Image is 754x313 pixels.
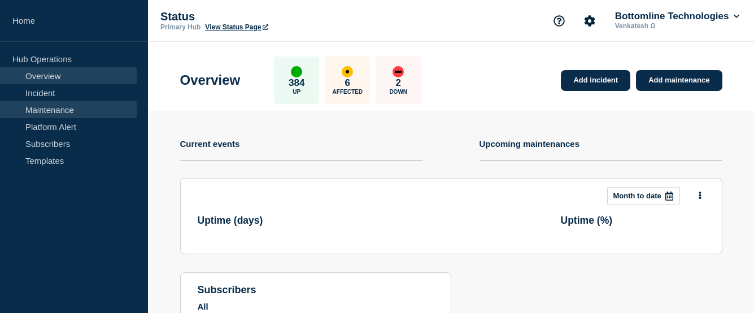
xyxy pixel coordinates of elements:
[480,139,580,149] h4: Upcoming maintenances
[293,89,300,95] p: Up
[180,72,241,88] h1: Overview
[561,215,613,227] h3: Uptime ( % )
[198,215,263,227] h3: Uptime ( days )
[561,70,630,91] a: Add incident
[636,70,722,91] a: Add maintenance
[393,66,404,77] div: down
[547,9,571,33] button: Support
[289,77,304,89] p: 384
[180,139,240,149] h4: Current events
[578,9,602,33] button: Account settings
[160,10,386,23] p: Status
[205,23,268,31] a: View Status Page
[345,77,350,89] p: 6
[396,77,401,89] p: 2
[291,66,302,77] div: up
[389,89,407,95] p: Down
[160,23,201,31] p: Primary Hub
[333,89,363,95] p: Affected
[198,302,434,311] p: All
[613,11,742,22] button: Bottomline Technologies
[613,192,661,200] p: Month to date
[613,22,730,30] p: Venkatesh G
[342,66,353,77] div: affected
[607,187,680,205] button: Month to date
[198,284,434,296] h4: subscribers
